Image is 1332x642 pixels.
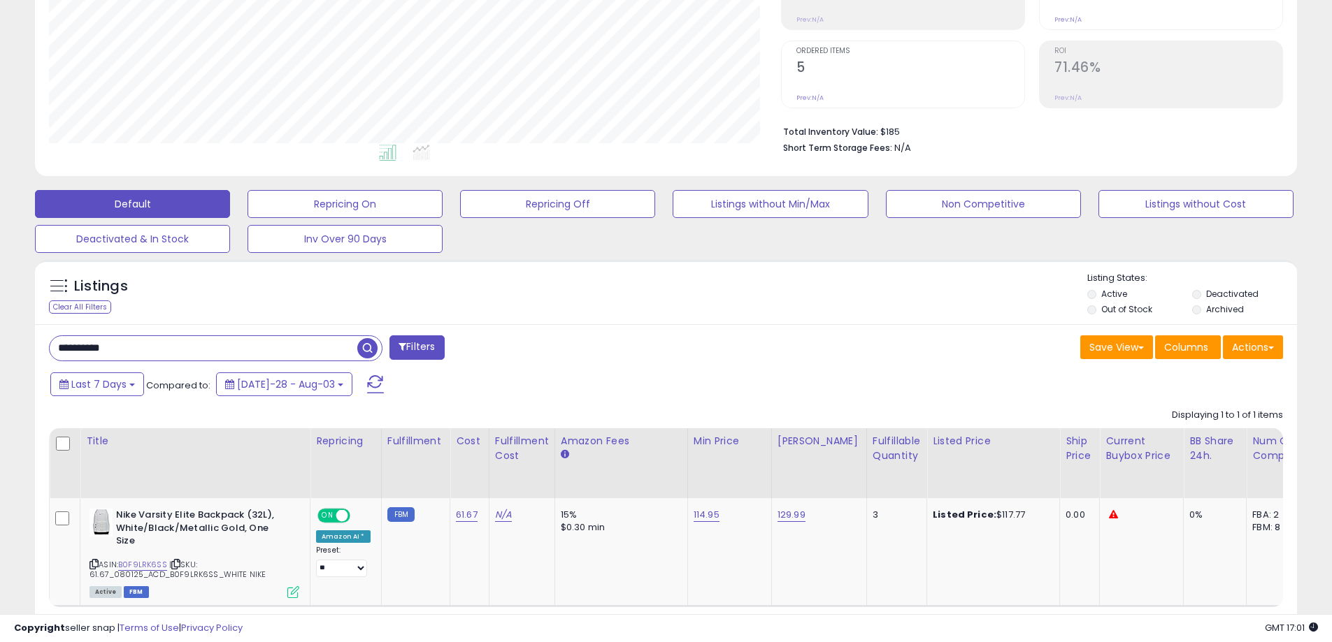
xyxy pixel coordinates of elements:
button: Non Competitive [886,190,1081,218]
a: 61.67 [456,508,478,522]
span: FBM [124,586,149,598]
small: Amazon Fees. [561,448,569,461]
strong: Copyright [14,621,65,634]
button: Default [35,190,230,218]
span: | SKU: 61.67_080125_ACD_B0F9LRK6SS_WHITE NIKE [89,559,266,580]
a: N/A [495,508,512,522]
span: Columns [1164,340,1208,354]
div: Listed Price [933,434,1054,448]
div: 0.00 [1066,509,1089,521]
div: Title [86,434,304,448]
span: ON [319,510,336,522]
small: Prev: N/A [1054,94,1082,102]
div: 15% [561,509,677,521]
button: Save View [1080,335,1153,359]
div: ASIN: [89,509,299,597]
button: [DATE]-28 - Aug-03 [216,372,352,396]
small: Prev: N/A [1054,15,1082,24]
label: Active [1101,288,1127,300]
h2: 71.46% [1054,59,1282,78]
h5: Listings [74,277,128,296]
div: $0.30 min [561,521,677,534]
span: [DATE]-28 - Aug-03 [237,377,335,391]
b: Listed Price: [933,508,996,521]
div: 3 [873,509,916,521]
div: Num of Comp. [1252,434,1303,463]
small: FBM [387,507,415,522]
div: FBM: 8 [1252,521,1298,534]
button: Repricing On [248,190,443,218]
label: Archived [1206,303,1244,315]
button: Repricing Off [460,190,655,218]
a: Terms of Use [120,621,179,634]
span: Ordered Items [796,48,1024,55]
p: Listing States: [1087,272,1297,285]
a: Privacy Policy [181,621,243,634]
div: Cost [456,434,483,448]
button: Deactivated & In Stock [35,225,230,253]
div: Preset: [316,546,371,577]
button: Filters [389,335,444,360]
div: FBA: 2 [1252,509,1298,521]
a: B0F9LRK6SS [118,559,167,571]
div: Amazon AI * [316,530,371,543]
label: Deactivated [1206,288,1259,300]
button: Listings without Cost [1098,190,1294,218]
div: Clear All Filters [49,300,111,314]
span: Compared to: [146,379,210,392]
button: Listings without Min/Max [673,190,868,218]
b: Total Inventory Value: [783,126,878,138]
div: Current Buybox Price [1105,434,1177,463]
span: N/A [894,141,911,154]
h2: 5 [796,59,1024,78]
li: $185 [783,122,1273,139]
div: [PERSON_NAME] [778,434,861,448]
button: Columns [1155,335,1221,359]
span: Last 7 Days [71,377,127,391]
small: Prev: N/A [796,15,824,24]
div: Repricing [316,434,375,448]
a: 129.99 [778,508,805,522]
div: $117.77 [933,509,1049,521]
span: ROI [1054,48,1282,55]
div: Min Price [694,434,766,448]
div: Fulfillable Quantity [873,434,921,463]
div: Ship Price [1066,434,1094,463]
label: Out of Stock [1101,303,1152,315]
div: Displaying 1 to 1 of 1 items [1172,409,1283,422]
div: 0% [1189,509,1236,521]
small: Prev: N/A [796,94,824,102]
div: seller snap | | [14,622,243,635]
button: Last 7 Days [50,372,144,396]
b: Short Term Storage Fees: [783,142,892,154]
button: Actions [1223,335,1283,359]
div: BB Share 24h. [1189,434,1240,463]
div: Fulfillment Cost [495,434,549,463]
b: Nike Varsity Elite Backpack (32L), White/Black/Metallic Gold, One Size [116,509,286,551]
span: 2025-08-11 17:01 GMT [1265,621,1318,634]
span: All listings currently available for purchase on Amazon [89,586,122,598]
a: 114.95 [694,508,719,522]
div: Fulfillment [387,434,444,448]
div: Amazon Fees [561,434,682,448]
button: Inv Over 90 Days [248,225,443,253]
img: 41yq3de4C6L._SL40_.jpg [89,509,113,537]
span: OFF [348,510,371,522]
